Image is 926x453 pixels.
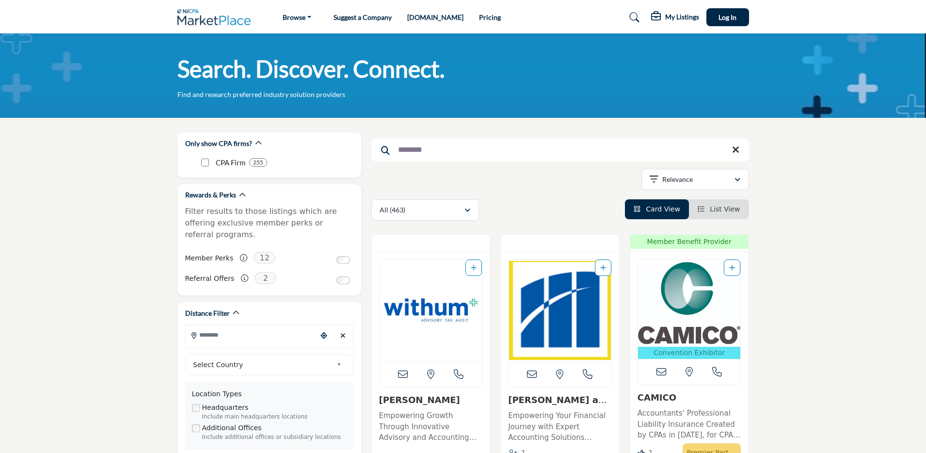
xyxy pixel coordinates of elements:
[371,199,479,221] button: All (463)
[508,408,612,443] a: Empowering Your Financial Journey with Expert Accounting Solutions Specializing in accounting ser...
[202,423,262,433] label: Additional Offices
[662,175,693,184] p: Relevance
[638,259,741,347] img: CAMICO
[665,13,699,21] h5: My Listings
[185,308,230,318] h2: Distance Filter
[641,169,749,190] button: Relevance
[379,410,483,443] p: Empowering Growth Through Innovative Advisory and Accounting Solutions This forward-thinking, tec...
[380,259,482,361] img: Withum
[202,433,347,442] div: Include additional offices or subsidiary locations
[718,13,736,21] span: Log In
[216,157,245,168] p: CPA Firm: CPA Firm
[202,403,249,413] label: Headquarters
[177,9,256,25] img: Site Logo
[600,264,606,272] a: Add To List
[706,8,749,26] button: Log In
[253,159,263,166] b: 255
[202,413,347,421] div: Include main headquarters locations
[625,199,689,219] li: Card View
[336,276,350,284] input: Switch to Referral Offers
[185,206,353,241] p: Filter results to those listings which are offering exclusive member perks or referral programs.
[336,256,350,264] input: Switch to Member Perks
[638,392,676,403] a: CAMICO
[201,159,209,166] input: CPA Firm checkbox
[379,395,460,405] a: [PERSON_NAME]
[640,348,739,358] p: Convention Exhibitor
[317,325,331,346] div: Choose your current location
[177,90,345,99] p: Find and research preferred industry solution providers
[633,237,746,247] span: Member Benefit Provider
[380,259,482,361] a: Open Listing in new tab
[620,10,646,25] a: Search
[638,405,741,441] a: Accountants' Professional Liability Insurance Created by CPAs in [DATE], for CPAs, CAMICO provide...
[379,408,483,443] a: Empowering Growth Through Innovative Advisory and Accounting Solutions This forward-thinking, tec...
[380,205,405,215] p: All (463)
[698,205,740,213] a: View List
[508,410,612,443] p: Empowering Your Financial Journey with Expert Accounting Solutions Specializing in accounting ser...
[334,13,392,21] a: Suggest a Company
[192,389,347,399] div: Location Types
[638,392,741,403] h3: CAMICO
[185,270,235,287] label: Referral Offers
[508,395,610,416] a: [PERSON_NAME] and Company, ...
[276,11,318,24] a: Browse
[407,13,463,21] a: [DOMAIN_NAME]
[336,325,351,346] div: Clear search location
[471,264,477,272] a: Add To List
[193,359,333,371] span: Select Country
[185,139,252,148] h2: Only show CPA firms?
[634,205,680,213] a: View Card
[177,54,445,84] h1: Search. Discover. Connect.
[379,395,483,405] h3: Withum
[371,138,749,162] input: Search Keyword
[508,395,612,405] h3: Magone and Company, PC
[710,205,740,213] span: List View
[255,272,276,284] span: 2
[249,158,267,167] div: 255 Results For CPA Firm
[185,250,234,267] label: Member Perks
[509,259,611,361] img: Magone and Company, PC
[689,199,749,219] li: List View
[185,190,236,200] h2: Rewards & Perks
[638,408,741,441] p: Accountants' Professional Liability Insurance Created by CPAs in [DATE], for CPAs, CAMICO provide...
[186,325,317,344] input: Search Location
[638,259,741,359] a: Open Listing in new tab
[729,264,735,272] a: Add To List
[509,259,611,361] a: Open Listing in new tab
[646,205,680,213] span: Card View
[651,12,699,23] div: My Listings
[254,252,275,264] span: 12
[479,13,501,21] a: Pricing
